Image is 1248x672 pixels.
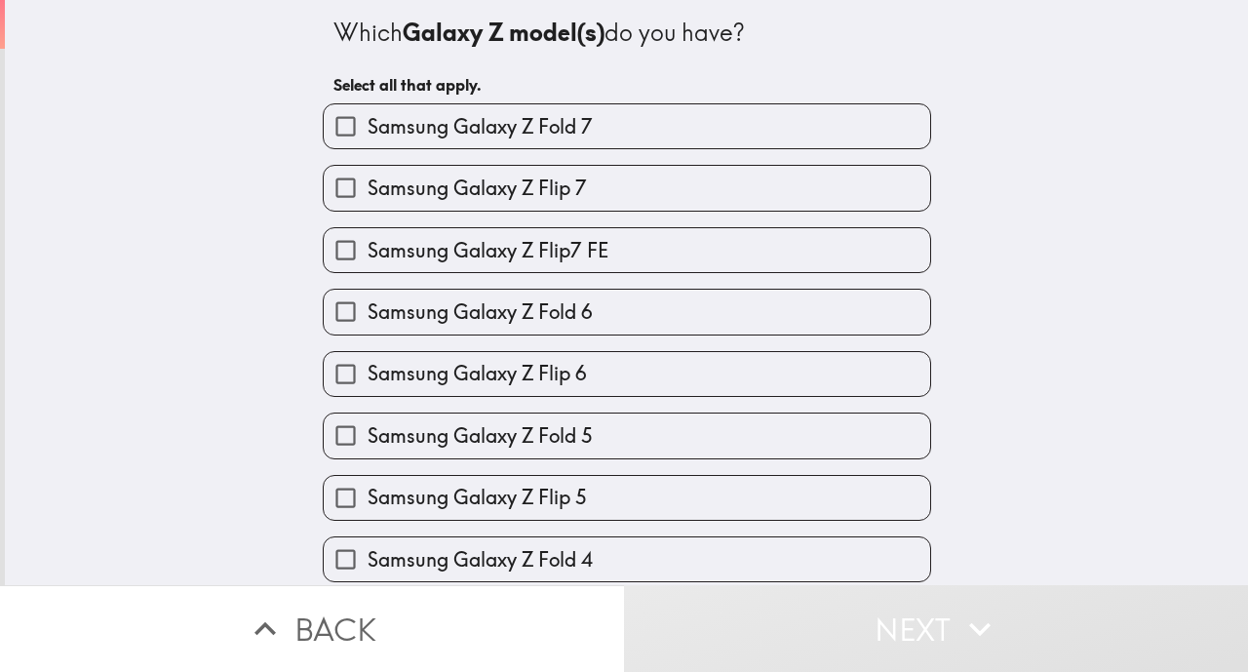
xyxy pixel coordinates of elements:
h6: Select all that apply. [333,74,920,96]
span: Samsung Galaxy Z Flip 6 [368,360,587,387]
button: Samsung Galaxy Z Flip 7 [324,166,930,210]
button: Samsung Galaxy Z Fold 5 [324,414,930,457]
button: Samsung Galaxy Z Flip7 FE [324,228,930,272]
button: Samsung Galaxy Z Flip 6 [324,352,930,396]
span: Samsung Galaxy Z Fold 4 [368,546,593,573]
span: Samsung Galaxy Z Fold 7 [368,113,593,140]
span: Samsung Galaxy Z Flip 5 [368,484,587,511]
button: Samsung Galaxy Z Fold 4 [324,537,930,581]
button: Next [624,585,1248,672]
button: Samsung Galaxy Z Fold 7 [324,104,930,148]
div: Which do you have? [333,17,920,50]
button: Samsung Galaxy Z Fold 6 [324,290,930,334]
span: Samsung Galaxy Z Flip7 FE [368,237,608,264]
b: Galaxy Z model(s) [403,18,604,47]
span: Samsung Galaxy Z Fold 6 [368,298,593,326]
button: Samsung Galaxy Z Flip 5 [324,476,930,520]
span: Samsung Galaxy Z Fold 5 [368,422,593,450]
span: Samsung Galaxy Z Flip 7 [368,175,587,202]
